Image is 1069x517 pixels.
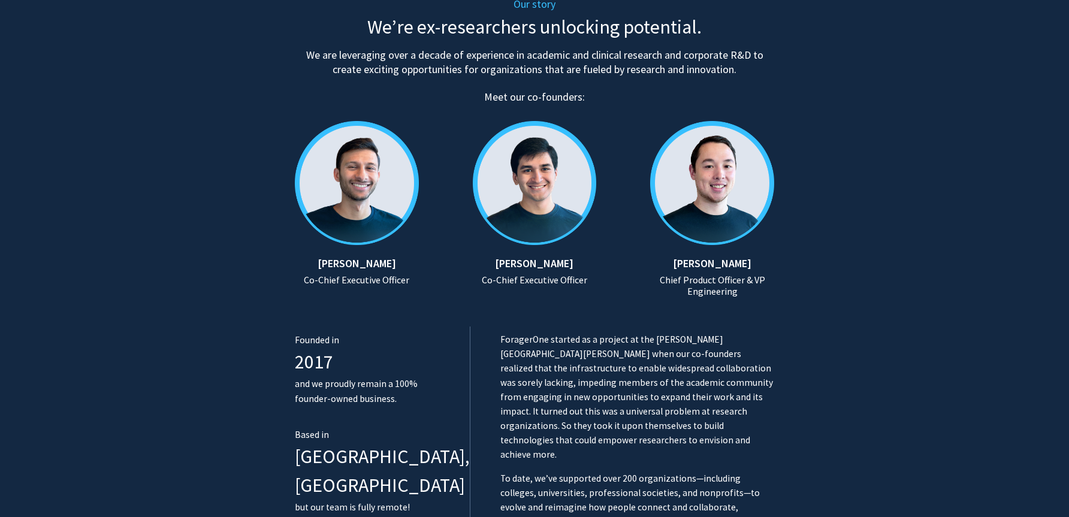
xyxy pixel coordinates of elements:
span: Founded in [295,334,339,346]
span: 2017 [295,350,333,374]
span: but our team is fully remote! [295,501,410,513]
h5: [PERSON_NAME] [650,257,774,270]
h6: Co-Chief Executive Officer [295,274,419,286]
img: ansh.png [295,109,443,257]
iframe: Chat [9,463,51,508]
h4: Meet our co-founders: [295,81,774,104]
h5: [PERSON_NAME] [295,257,419,270]
h5: We are leveraging over a decade of experience in academic and clinical research and corporate R&D... [295,48,774,77]
h5: [PERSON_NAME] [461,257,609,270]
span: and we proudly remain a 100% founder-owned business. [295,378,418,404]
span: [GEOGRAPHIC_DATA], [GEOGRAPHIC_DATA] [295,445,470,497]
img: mike.png [626,109,774,257]
img: yash.png [461,109,609,257]
h6: Chief Product Officer & VP Engineering [650,274,774,297]
span: Based in [295,429,329,440]
h6: Co-Chief Executive Officer [461,274,609,286]
p: ForagerOne started as a project at the [PERSON_NAME][GEOGRAPHIC_DATA][PERSON_NAME] when our co-fo... [500,332,774,462]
